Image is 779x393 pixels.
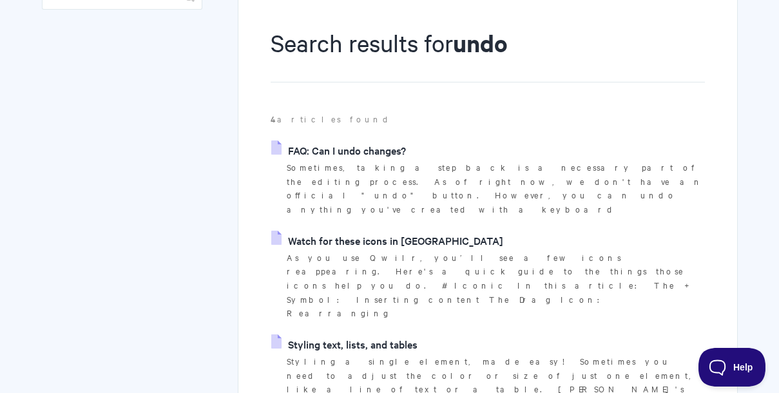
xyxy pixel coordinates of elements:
[287,251,704,321] p: As you use Qwilr, you’ll see a few icons reappearing. Here's a quick guide to the things those ic...
[271,334,418,354] a: Styling text, lists, and tables
[271,26,704,82] h1: Search results for
[453,27,508,59] strong: undo
[271,113,277,125] strong: 4
[271,112,704,126] p: articles found
[698,348,766,387] iframe: Toggle Customer Support
[287,160,704,216] p: Sometimes, taking a step back is a necessary part of the editing process. As of right now, we don...
[271,231,503,250] a: Watch for these icons in [GEOGRAPHIC_DATA]
[271,140,406,160] a: FAQ: Can I undo changes?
